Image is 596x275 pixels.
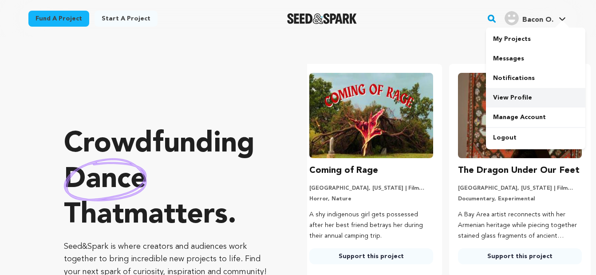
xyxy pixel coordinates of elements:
[503,9,568,25] a: Bacon O.'s Profile
[458,248,582,264] a: Support this project
[458,163,580,178] h3: The Dragon Under Our Feet
[28,11,89,27] a: Fund a project
[287,13,357,24] img: Seed&Spark Logo Dark Mode
[309,163,378,178] h3: Coming of Rage
[505,11,519,25] img: user.png
[486,29,585,49] a: My Projects
[486,68,585,88] a: Notifications
[309,248,433,264] a: Support this project
[505,11,553,25] div: Bacon O.'s Profile
[486,49,585,68] a: Messages
[309,185,433,192] p: [GEOGRAPHIC_DATA], [US_STATE] | Film Short
[503,9,568,28] span: Bacon O.'s Profile
[486,108,585,127] a: Manage Account
[309,195,433,203] p: Horror, Nature
[64,127,272,233] p: Crowdfunding that .
[95,11,158,27] a: Start a project
[458,185,582,192] p: [GEOGRAPHIC_DATA], [US_STATE] | Film Feature
[458,195,582,203] p: Documentary, Experimental
[124,201,228,230] span: matters
[486,88,585,108] a: View Profile
[64,158,147,201] img: hand sketched image
[486,128,585,147] a: Logout
[458,210,582,241] p: A Bay Area artist reconnects with her Armenian heritage while piecing together stained glass frag...
[287,13,357,24] a: Seed&Spark Homepage
[309,210,433,241] p: A shy indigenous girl gets possessed after her best friend betrays her during their annual campin...
[458,73,582,158] img: The Dragon Under Our Feet image
[522,16,553,24] span: Bacon O.
[309,73,433,158] img: Coming of Rage image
